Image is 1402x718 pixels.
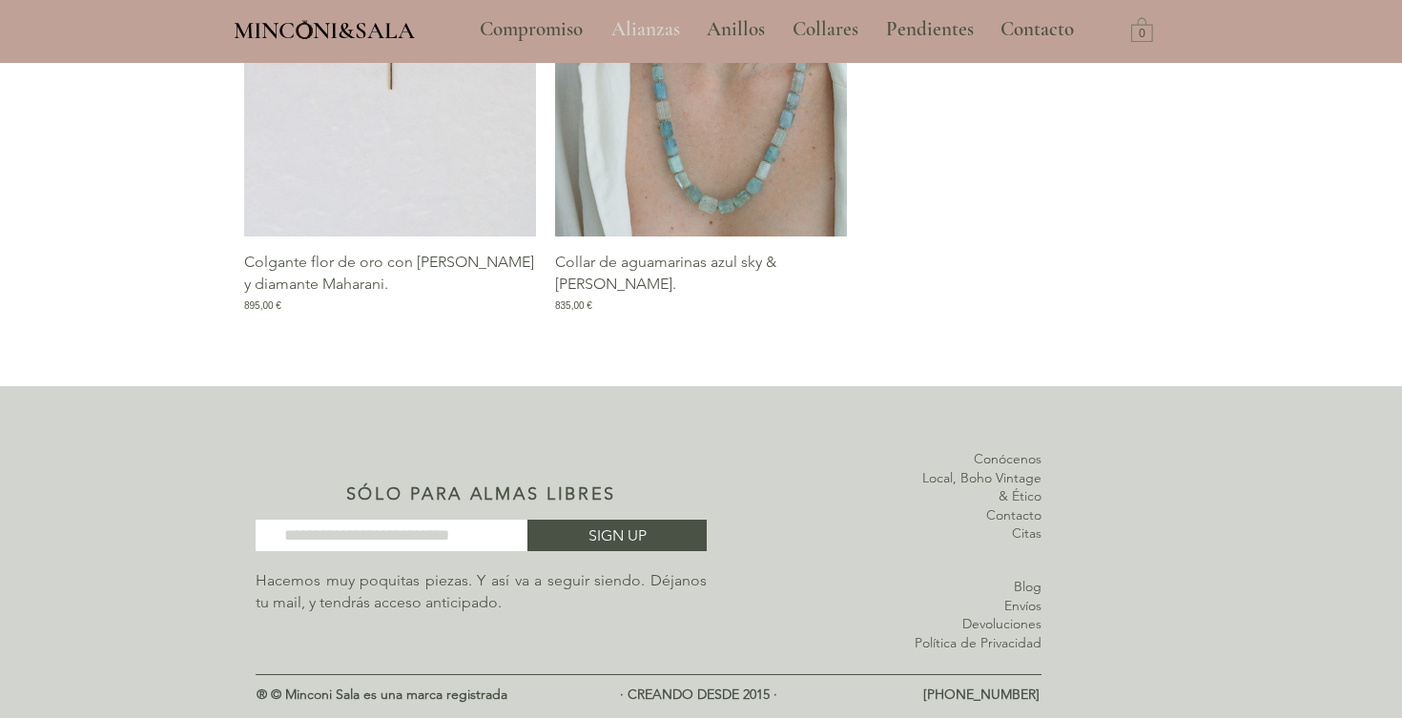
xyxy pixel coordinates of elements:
a: Collar de aguamarinas azul sky & [PERSON_NAME].835,00 € [555,252,847,313]
span: 895,00 € [244,298,281,313]
a: Alianzas [597,6,692,53]
a: Envíos [1004,597,1041,614]
p: Colgante flor de oro con [PERSON_NAME] y diamante Maharani. [244,252,536,295]
a: MINCONI&SALA [234,12,415,44]
span: SÓLO PARA ALMAS LIBRES [346,483,616,504]
p: Hacemos muy poquitas piezas. Y así va a seguir siendo. Déjanos tu mail, y tendrás acceso anticipado. [256,570,707,613]
a: Devoluciones [962,615,1041,632]
text: 0 [1139,28,1145,41]
span: ® © Minconi Sala es una marca registrada [257,686,507,703]
p: Compromiso [470,6,592,53]
a: Contacto [986,6,1089,53]
a: Collares [778,6,872,53]
button: SIGN UP [527,520,707,551]
a: Contacto [986,506,1041,523]
a: Blog [1014,578,1041,595]
a: Carrito con 0 ítems [1131,16,1153,42]
span: SIGN UP [588,525,647,546]
a: Conócenos [974,450,1041,467]
p: Pendientes [876,6,983,53]
a: Anillos [692,6,778,53]
a: Pendientes [872,6,986,53]
p: Anillos [697,6,774,53]
img: Minconi Sala [297,20,313,39]
nav: Sitio [428,6,1126,53]
p: Collar de aguamarinas azul sky & [PERSON_NAME]. [555,252,847,295]
p: Alianzas [602,6,690,53]
span: · CREANDO DESDE 2015 · [620,686,777,703]
p: Collares [783,6,868,53]
span: MINCONI&SALA [234,16,415,45]
a: Política de Privacidad [915,634,1041,651]
span: [PHONE_NUMBER] [923,686,1040,703]
a: Compromiso [465,6,597,53]
a: Local, Boho Vintage & Ético [922,469,1041,505]
a: Citas [1012,524,1041,542]
p: Contacto [991,6,1083,53]
a: Colgante flor de oro con [PERSON_NAME] y diamante Maharani.895,00 € [244,252,536,313]
span: 835,00 € [555,298,592,313]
